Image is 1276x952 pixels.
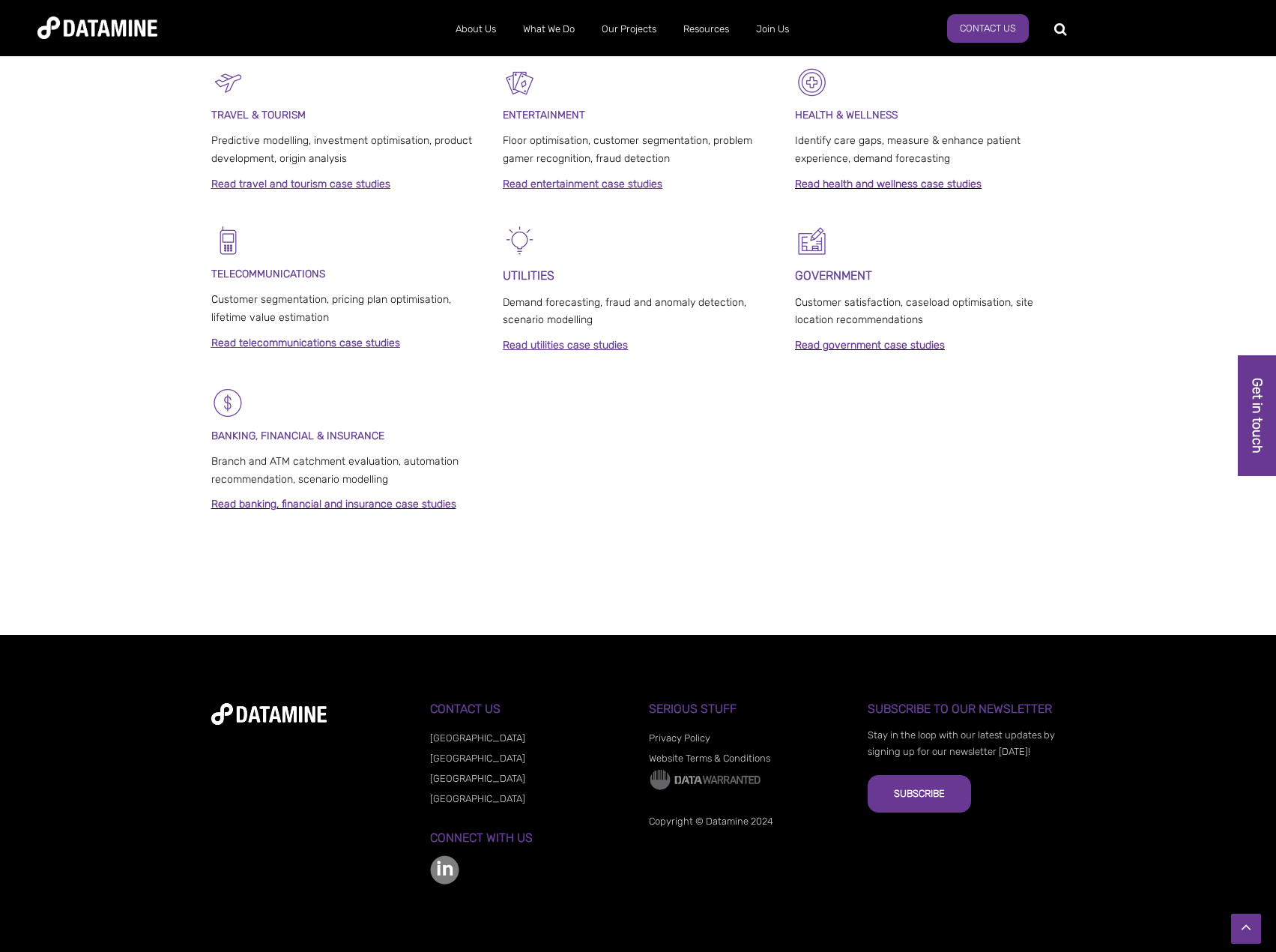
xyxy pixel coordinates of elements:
[1238,355,1276,476] a: Get in touch
[649,753,770,764] a: Website Terms & Conditions
[430,702,627,716] h3: Contact Us
[211,224,245,258] img: Telecomms
[795,109,898,121] strong: HEALTH & WELLNESS
[795,178,982,190] a: Read health and wellness case studies
[510,10,588,49] a: What We Do
[795,65,829,99] img: Healthcare
[430,855,459,885] img: linkedin-color
[503,178,662,190] a: Read entertainment case studies
[211,293,451,324] span: Customer segmentation, pricing plan optimisation, lifetime value estimation
[211,386,245,420] img: Banking & Financial
[211,703,327,725] img: datamine-logo-white
[670,10,743,49] a: Resources
[649,732,710,744] a: Privacy Policy
[795,224,829,258] img: Government
[37,16,157,39] img: Datamine
[503,109,585,121] span: ENTERTAINMENT
[503,296,746,327] span: Demand forecasting, fraud and anomaly detection, scenario modelling
[430,831,627,845] h3: Connect with us
[211,65,245,99] img: Travel & Tourism
[588,10,670,49] a: Our Projects
[211,455,459,486] span: Branch and ATM catchment evaluation, automation recommendation, scenario modelling
[503,268,554,283] span: UTILITIES
[795,268,872,283] strong: GOVERNMENT
[868,702,1065,716] h3: Subscribe to our Newsletter
[503,339,628,352] a: Read utilities case studies
[430,753,525,764] a: [GEOGRAPHIC_DATA]
[649,702,846,716] h3: Serious Stuff
[743,10,802,49] a: Join Us
[795,296,1033,327] span: Customer satisfaction, caseload optimisation, site location recommendations
[211,430,384,442] span: BANKING, FINANCIAL & INSURANCE
[503,134,752,165] span: Floor optimisation, customer segmentation, problem gamer recognition, fraud detection
[868,727,1065,760] p: Stay in the loop with our latest updates by signing up for our newsletter [DATE]!
[430,773,525,784] a: [GEOGRAPHIC_DATA]
[868,775,971,813] button: Subscribe
[430,793,525,804] a: [GEOGRAPHIC_DATA]
[211,178,390,190] a: Read travel and tourism case studies
[430,732,525,744] a: [GEOGRAPHIC_DATA]
[649,768,761,791] img: Data Warranted Logo
[947,14,1029,43] a: Contact Us
[503,224,536,258] img: Energy
[211,134,472,165] span: Predictive modelling, investment optimisation, product development, origin analysis
[649,813,846,830] p: Copyright © Datamine 2024
[795,339,945,352] a: Read government case studies
[795,134,1021,165] span: Identify care gaps, measure & enhance patient experience, demand forecasting
[211,498,456,510] a: Read banking, financial and insurance case studies
[442,10,510,49] a: About Us
[211,337,400,349] a: Read telecommunications case studies
[211,109,306,121] span: TRAVEL & TOURISM
[211,268,325,280] span: TELECOMMUNICATIONS
[503,65,536,99] img: Entertainment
